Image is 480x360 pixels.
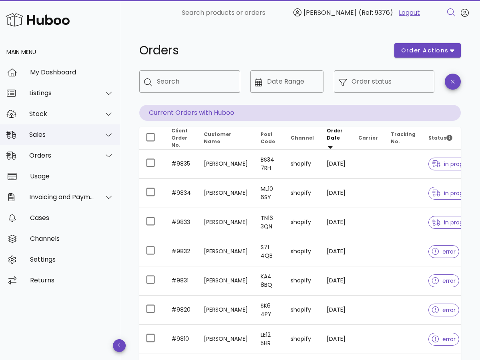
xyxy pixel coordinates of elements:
[165,296,197,325] td: #9820
[29,131,94,138] div: Sales
[139,105,461,121] p: Current Orders with Huboo
[165,208,197,237] td: #9833
[197,325,254,354] td: [PERSON_NAME]
[261,131,275,145] span: Post Code
[254,150,284,179] td: BS34 7RH
[432,220,474,225] span: in progress
[320,237,352,266] td: [DATE]
[254,325,284,354] td: LE12 5HR
[320,179,352,208] td: [DATE]
[165,127,197,150] th: Client Order No.
[30,276,114,284] div: Returns
[6,11,70,28] img: Huboo Logo
[197,150,254,179] td: [PERSON_NAME]
[30,235,114,242] div: Channels
[284,179,320,208] td: shopify
[284,266,320,296] td: shopify
[432,336,456,342] span: error
[165,325,197,354] td: #9810
[254,208,284,237] td: TN16 3QN
[29,152,94,159] div: Orders
[320,150,352,179] td: [DATE]
[320,127,352,150] th: Order Date: Sorted descending. Activate to remove sorting.
[327,127,343,141] span: Order Date
[197,266,254,296] td: [PERSON_NAME]
[254,266,284,296] td: KA4 8BQ
[254,237,284,266] td: S71 4QB
[284,296,320,325] td: shopify
[428,134,452,141] span: Status
[139,43,385,58] h1: Orders
[197,127,254,150] th: Customer Name
[165,266,197,296] td: #9831
[165,179,197,208] td: #9834
[401,46,449,55] span: order actions
[165,150,197,179] td: #9835
[320,296,352,325] td: [DATE]
[171,127,188,148] span: Client Order No.
[391,131,416,145] span: Tracking No.
[284,208,320,237] td: shopify
[399,8,420,18] a: Logout
[197,237,254,266] td: [PERSON_NAME]
[197,208,254,237] td: [PERSON_NAME]
[197,296,254,325] td: [PERSON_NAME]
[284,127,320,150] th: Channel
[432,190,474,196] span: in progress
[284,325,320,354] td: shopify
[165,237,197,266] td: #9832
[320,266,352,296] td: [DATE]
[30,68,114,76] div: My Dashboard
[204,131,231,145] span: Customer Name
[303,8,357,17] span: [PERSON_NAME]
[197,179,254,208] td: [PERSON_NAME]
[394,43,461,58] button: order actions
[30,256,114,263] div: Settings
[384,127,422,150] th: Tracking No.
[29,110,94,118] div: Stock
[284,237,320,266] td: shopify
[432,307,456,313] span: error
[284,150,320,179] td: shopify
[432,161,474,167] span: in progress
[30,214,114,222] div: Cases
[30,172,114,180] div: Usage
[432,249,456,254] span: error
[291,134,314,141] span: Channel
[358,134,378,141] span: Carrier
[29,89,94,97] div: Listings
[359,8,393,17] span: (Ref: 9376)
[352,127,384,150] th: Carrier
[320,325,352,354] td: [DATE]
[254,127,284,150] th: Post Code
[254,296,284,325] td: SK6 4PY
[320,208,352,237] td: [DATE]
[432,278,456,284] span: error
[254,179,284,208] td: ML10 6SY
[29,193,94,201] div: Invoicing and Payments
